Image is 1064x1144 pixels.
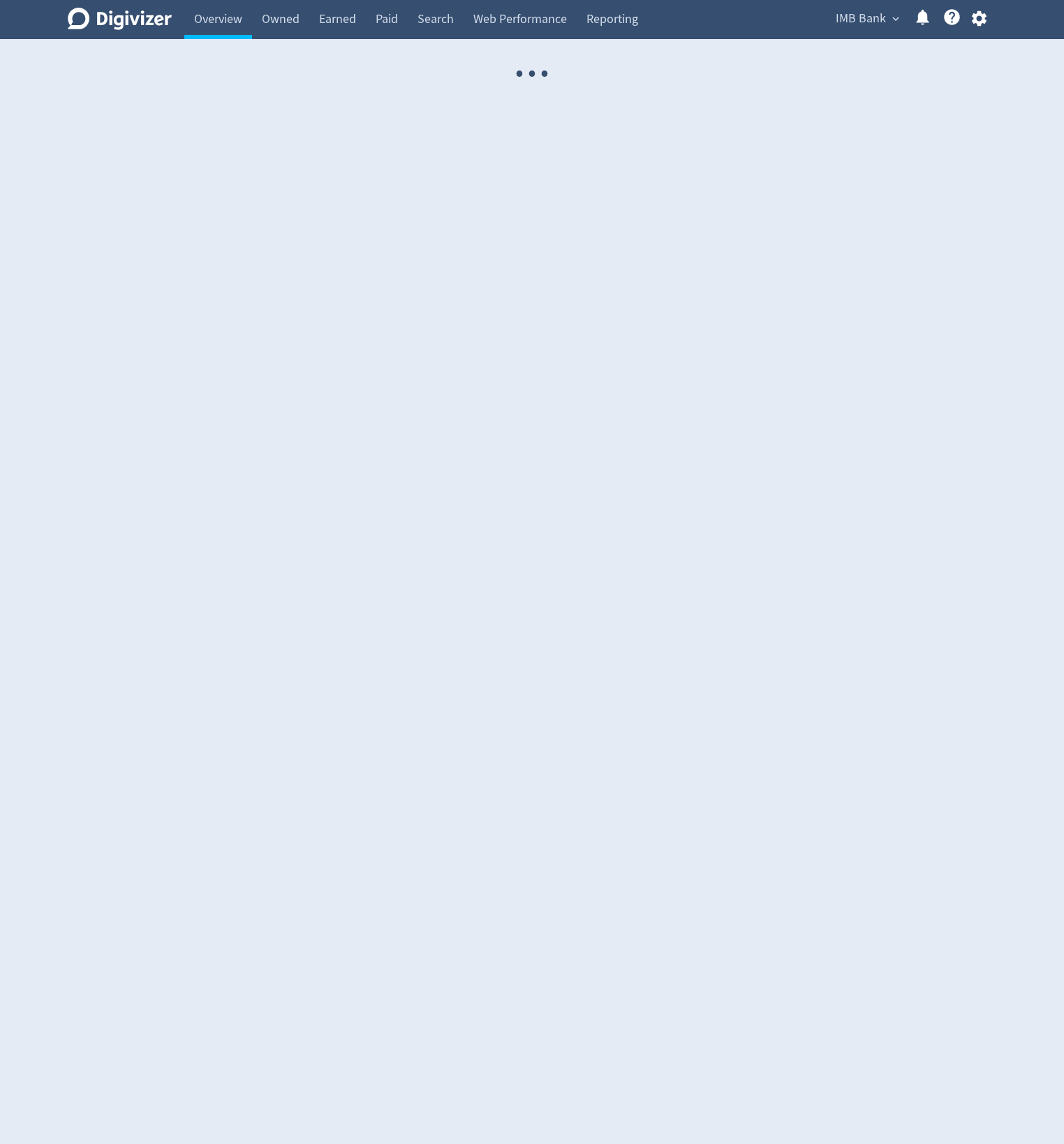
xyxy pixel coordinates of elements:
button: IMB Bank [831,8,903,30]
span: expand_more [889,13,902,25]
span: · [513,39,526,110]
span: · [526,39,538,110]
span: IMB Bank [836,8,886,30]
span: · [538,39,551,110]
